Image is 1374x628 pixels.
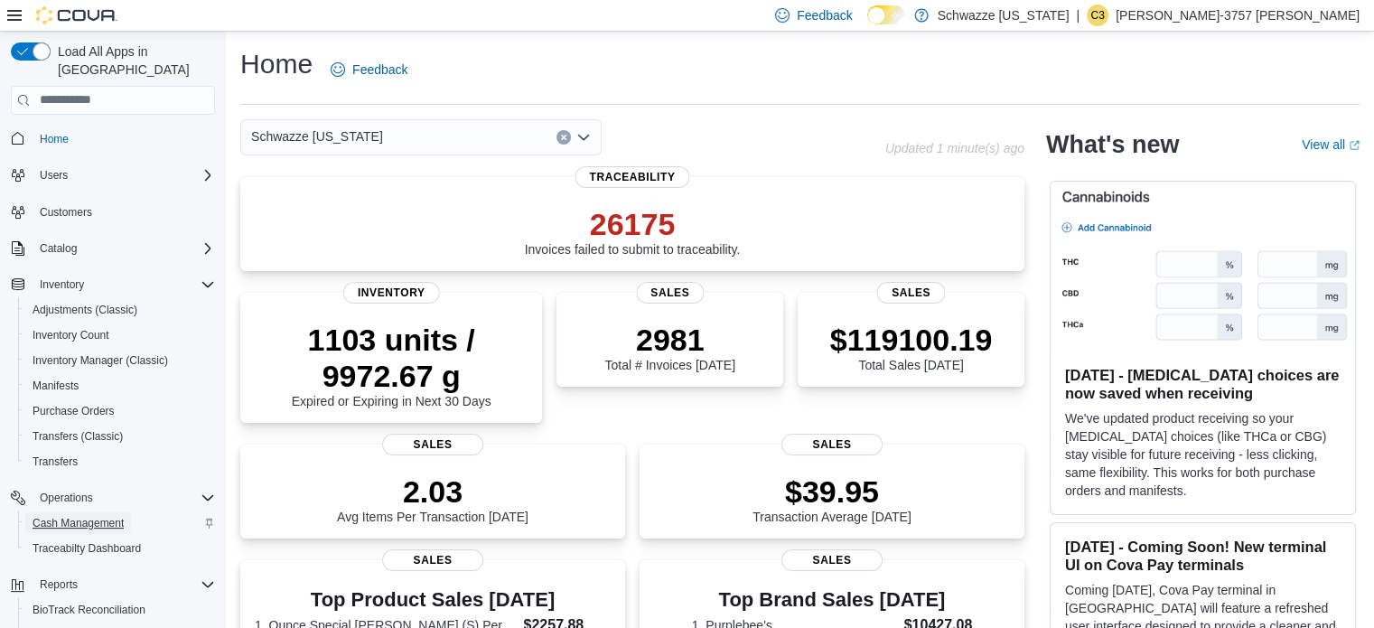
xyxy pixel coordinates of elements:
[604,322,734,358] p: 2981
[382,549,483,571] span: Sales
[4,236,222,261] button: Catalog
[255,322,528,394] p: 1103 units / 9972.67 g
[40,168,68,183] span: Users
[33,574,215,595] span: Reports
[33,238,215,259] span: Catalog
[33,429,123,444] span: Transfers (Classic)
[25,299,145,321] a: Adjustments (Classic)
[525,206,741,257] div: Invoices failed to submit to traceability.
[25,512,215,534] span: Cash Management
[40,577,78,592] span: Reports
[636,282,704,304] span: Sales
[33,328,109,342] span: Inventory Count
[33,487,215,509] span: Operations
[33,455,78,469] span: Transfers
[33,164,215,186] span: Users
[25,426,215,447] span: Transfers (Classic)
[885,141,1024,155] p: Updated 1 minute(s) ago
[33,379,79,393] span: Manifests
[4,272,222,297] button: Inventory
[525,206,741,242] p: 26175
[18,449,222,474] button: Transfers
[4,199,222,225] button: Customers
[33,303,137,317] span: Adjustments (Classic)
[18,323,222,348] button: Inventory Count
[797,6,852,24] span: Feedback
[1076,5,1080,26] p: |
[40,491,93,505] span: Operations
[25,375,215,397] span: Manifests
[33,164,75,186] button: Users
[240,46,313,82] h1: Home
[4,572,222,597] button: Reports
[25,324,117,346] a: Inventory Count
[33,574,85,595] button: Reports
[1116,5,1360,26] p: [PERSON_NAME]-3757 [PERSON_NAME]
[18,424,222,449] button: Transfers (Classic)
[323,52,415,88] a: Feedback
[4,163,222,188] button: Users
[343,282,440,304] span: Inventory
[877,282,945,304] span: Sales
[18,297,222,323] button: Adjustments (Classic)
[867,24,868,25] span: Dark Mode
[18,398,222,424] button: Purchase Orders
[25,451,85,473] a: Transfers
[33,274,215,295] span: Inventory
[781,434,883,455] span: Sales
[33,127,215,150] span: Home
[255,322,528,408] div: Expired or Expiring in Next 30 Days
[352,61,407,79] span: Feedback
[382,434,483,455] span: Sales
[18,348,222,373] button: Inventory Manager (Classic)
[25,599,215,621] span: BioTrack Reconciliation
[33,603,145,617] span: BioTrack Reconciliation
[33,541,141,556] span: Traceabilty Dashboard
[938,5,1070,26] p: Schwazze [US_STATE]
[33,274,91,295] button: Inventory
[752,473,911,510] p: $39.95
[25,400,215,422] span: Purchase Orders
[830,322,993,358] p: $119100.19
[25,350,175,371] a: Inventory Manager (Classic)
[33,516,124,530] span: Cash Management
[575,166,689,188] span: Traceability
[25,451,215,473] span: Transfers
[33,404,115,418] span: Purchase Orders
[18,536,222,561] button: Traceabilty Dashboard
[33,353,168,368] span: Inventory Manager (Classic)
[1065,366,1341,402] h3: [DATE] - [MEDICAL_DATA] choices are now saved when receiving
[25,538,148,559] a: Traceabilty Dashboard
[576,130,591,145] button: Open list of options
[337,473,528,524] div: Avg Items Per Transaction [DATE]
[25,375,86,397] a: Manifests
[1065,409,1341,500] p: We've updated product receiving so your [MEDICAL_DATA] choices (like THCa or CBG) stay visible fo...
[752,473,911,524] div: Transaction Average [DATE]
[692,589,973,611] h3: Top Brand Sales [DATE]
[604,322,734,372] div: Total # Invoices [DATE]
[33,487,100,509] button: Operations
[18,373,222,398] button: Manifests
[25,400,122,422] a: Purchase Orders
[25,350,215,371] span: Inventory Manager (Classic)
[40,205,92,220] span: Customers
[1046,130,1179,159] h2: What's new
[251,126,383,147] span: Schwazze [US_STATE]
[33,202,99,223] a: Customers
[867,5,905,24] input: Dark Mode
[51,42,215,79] span: Load All Apps in [GEOGRAPHIC_DATA]
[40,277,84,292] span: Inventory
[25,426,130,447] a: Transfers (Classic)
[4,126,222,152] button: Home
[33,238,84,259] button: Catalog
[33,201,215,223] span: Customers
[25,512,131,534] a: Cash Management
[36,6,117,24] img: Cova
[337,473,528,510] p: 2.03
[25,299,215,321] span: Adjustments (Classic)
[40,132,69,146] span: Home
[255,589,611,611] h3: Top Product Sales [DATE]
[25,324,215,346] span: Inventory Count
[556,130,571,145] button: Clear input
[1349,140,1360,151] svg: External link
